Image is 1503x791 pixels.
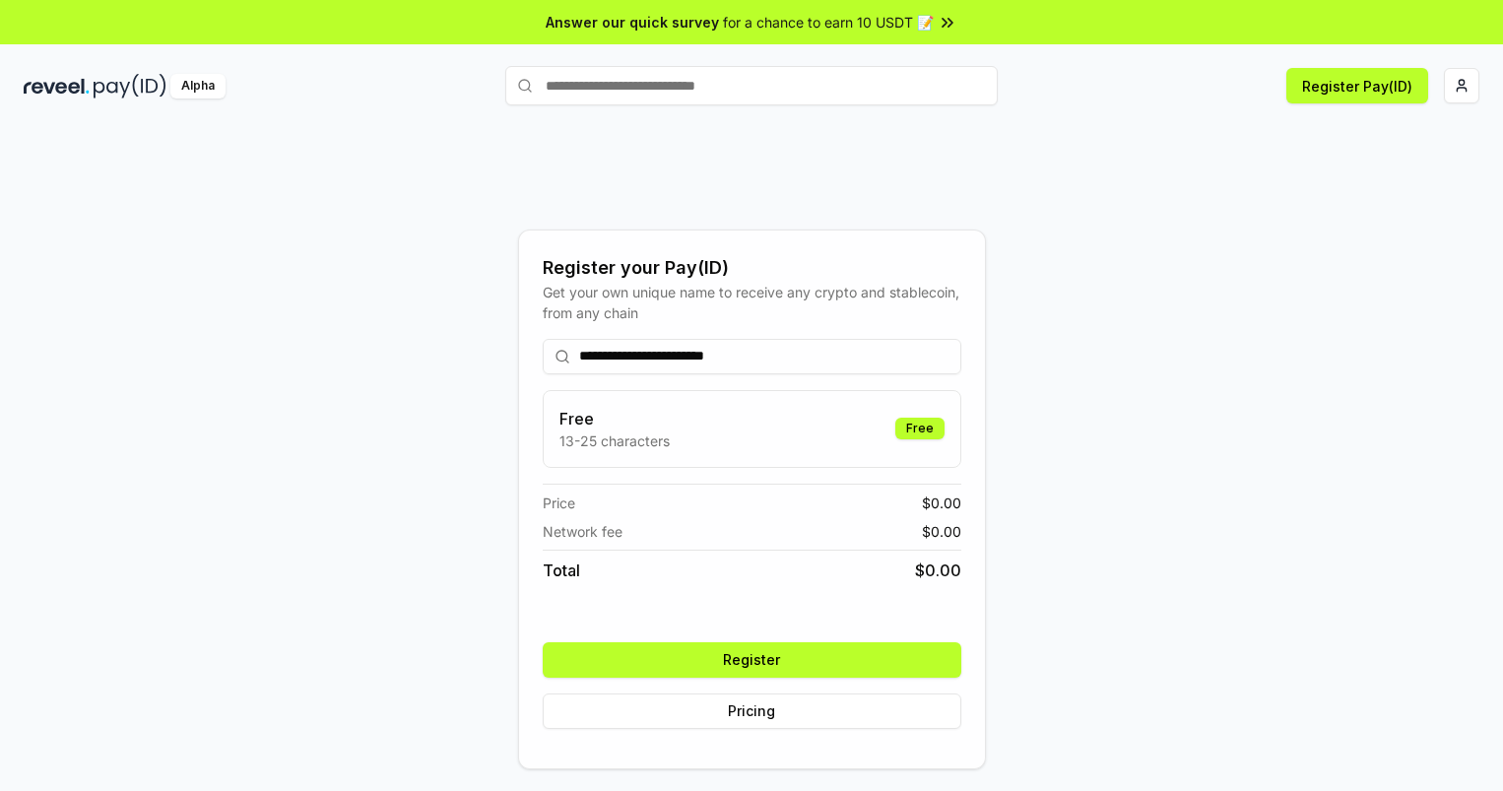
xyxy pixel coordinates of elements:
[543,521,622,542] span: Network fee
[546,12,719,33] span: Answer our quick survey
[543,282,961,323] div: Get your own unique name to receive any crypto and stablecoin, from any chain
[543,493,575,513] span: Price
[922,493,961,513] span: $ 0.00
[543,693,961,729] button: Pricing
[559,407,670,430] h3: Free
[94,74,166,99] img: pay_id
[895,418,945,439] div: Free
[922,521,961,542] span: $ 0.00
[170,74,226,99] div: Alpha
[24,74,90,99] img: reveel_dark
[543,559,580,582] span: Total
[915,559,961,582] span: $ 0.00
[723,12,934,33] span: for a chance to earn 10 USDT 📝
[1286,68,1428,103] button: Register Pay(ID)
[543,642,961,678] button: Register
[559,430,670,451] p: 13-25 characters
[543,254,961,282] div: Register your Pay(ID)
